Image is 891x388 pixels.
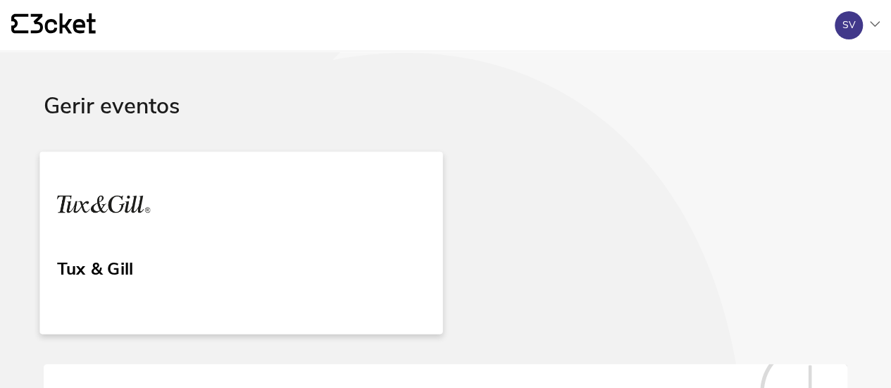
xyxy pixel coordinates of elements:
[57,175,151,239] img: Tux & Gill
[44,94,847,154] div: Gerir eventos
[11,13,96,37] a: {' '}
[57,254,133,279] div: Tux & Gill
[39,151,442,334] a: Tux & Gill Tux & Gill
[842,20,856,31] div: SV
[11,14,28,34] g: {' '}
